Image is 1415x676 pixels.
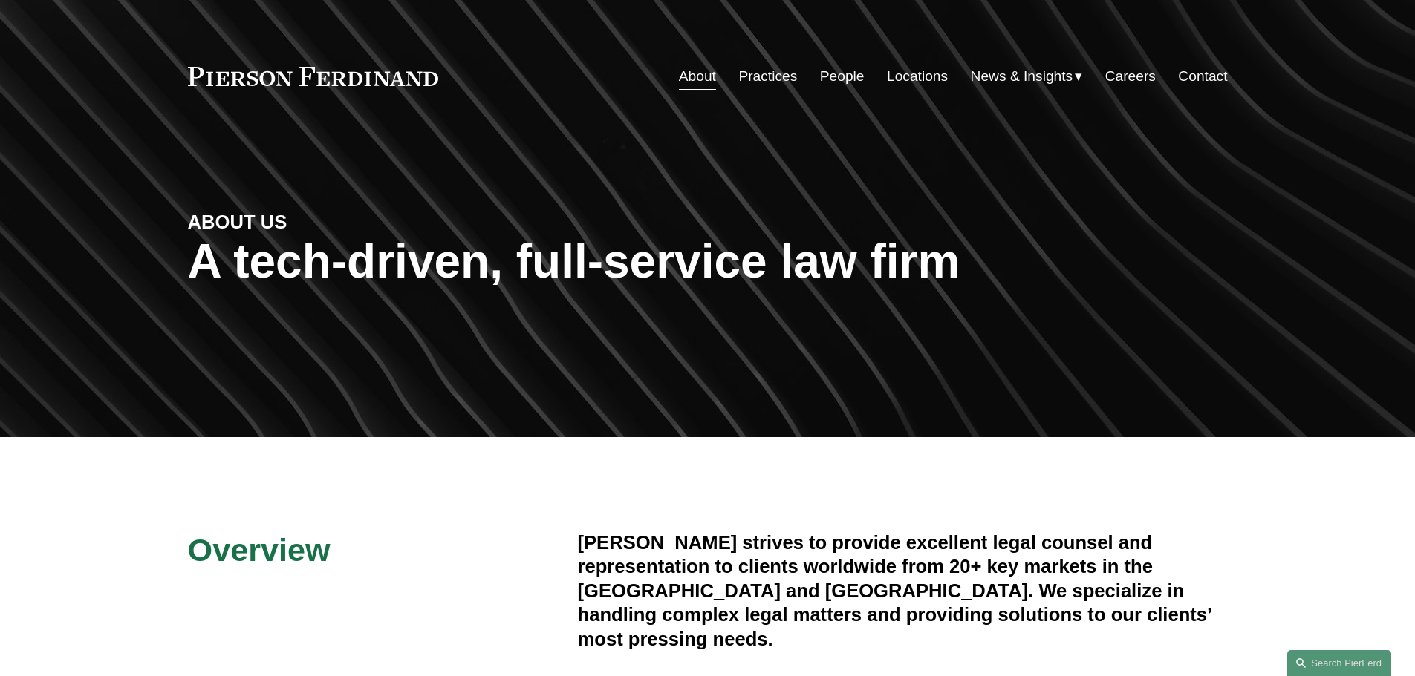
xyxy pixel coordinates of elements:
[738,62,797,91] a: Practices
[188,532,331,568] span: Overview
[679,62,716,91] a: About
[188,234,1228,289] h1: A tech-driven, full-service law firm
[971,62,1083,91] a: folder dropdown
[1105,62,1156,91] a: Careers
[887,62,948,91] a: Locations
[1178,62,1227,91] a: Contact
[971,64,1073,90] span: News & Insights
[578,531,1228,651] h4: [PERSON_NAME] strives to provide excellent legal counsel and representation to clients worldwide ...
[820,62,865,91] a: People
[1287,650,1391,676] a: Search this site
[188,211,287,232] strong: ABOUT US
